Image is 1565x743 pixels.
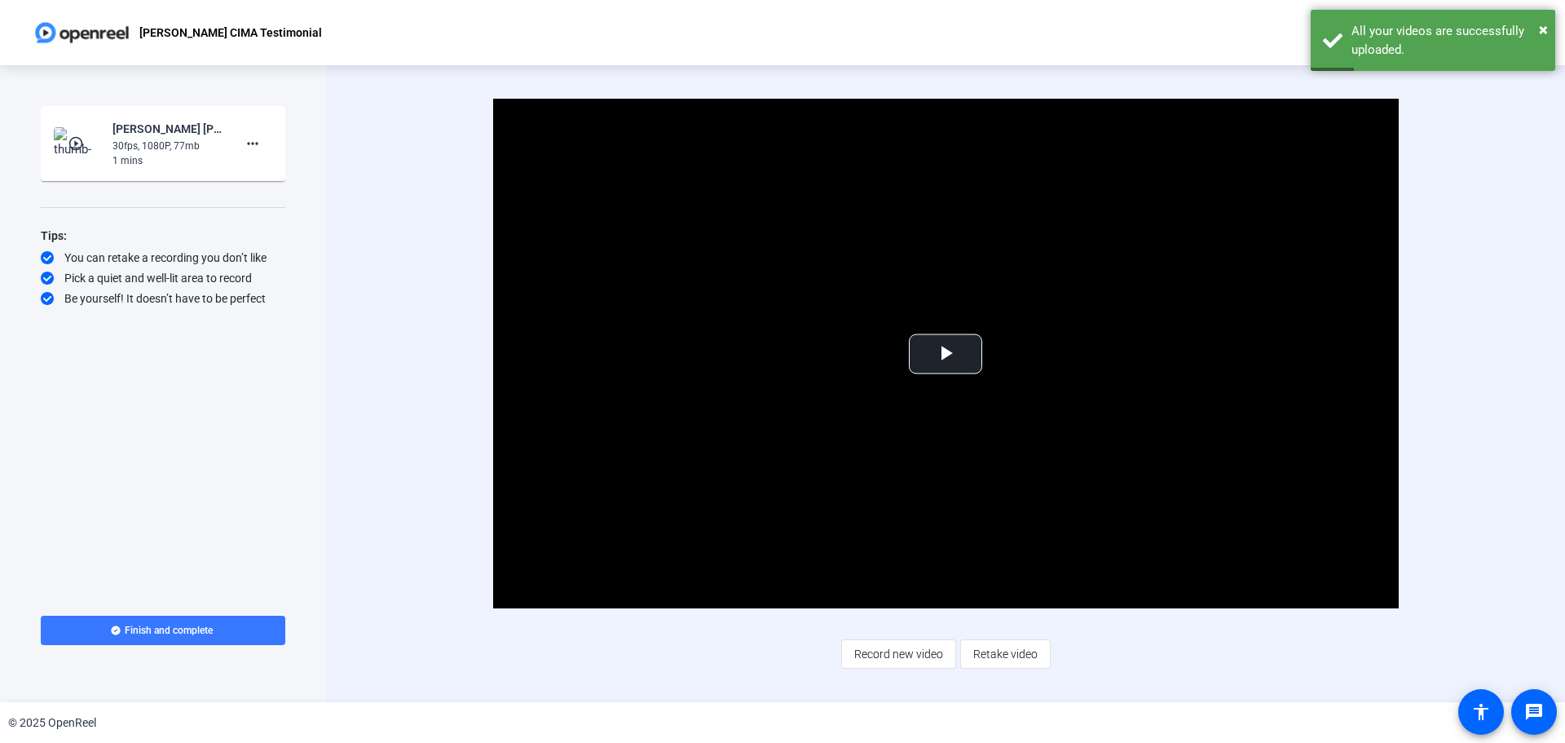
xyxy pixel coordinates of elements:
span: × [1539,20,1548,39]
mat-icon: accessibility [1471,702,1491,722]
mat-icon: more_horiz [243,134,262,153]
img: OpenReel logo [33,16,131,49]
div: You can retake a recording you don’t like [41,250,285,266]
button: Record new video [841,639,956,669]
span: Retake video [973,639,1038,670]
button: Play Video [909,334,982,374]
button: Finish and complete [41,616,285,645]
img: thumb-nail [54,127,102,160]
div: Video Player [493,99,1399,608]
div: 30fps, 1080P, 77mb [112,139,222,153]
span: Finish and complete [125,624,213,637]
button: Close [1539,17,1548,42]
div: All your videos are successfully uploaded. [1351,22,1543,59]
div: Tips: [41,226,285,245]
div: [PERSON_NAME] [PERSON_NAME] CIMA Testimonial-[PERSON_NAME] CIMA Testimonial-1758204644507-webcam [112,119,222,139]
span: Record new video [854,639,943,670]
div: Pick a quiet and well-lit area to record [41,270,285,286]
mat-icon: play_circle_outline [68,135,87,152]
div: 1 mins [112,153,222,168]
button: Retake video [960,639,1051,669]
div: © 2025 OpenReel [8,714,96,732]
mat-icon: message [1524,702,1544,722]
p: [PERSON_NAME] CIMA Testimonial [139,23,322,42]
div: Be yourself! It doesn’t have to be perfect [41,290,285,307]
